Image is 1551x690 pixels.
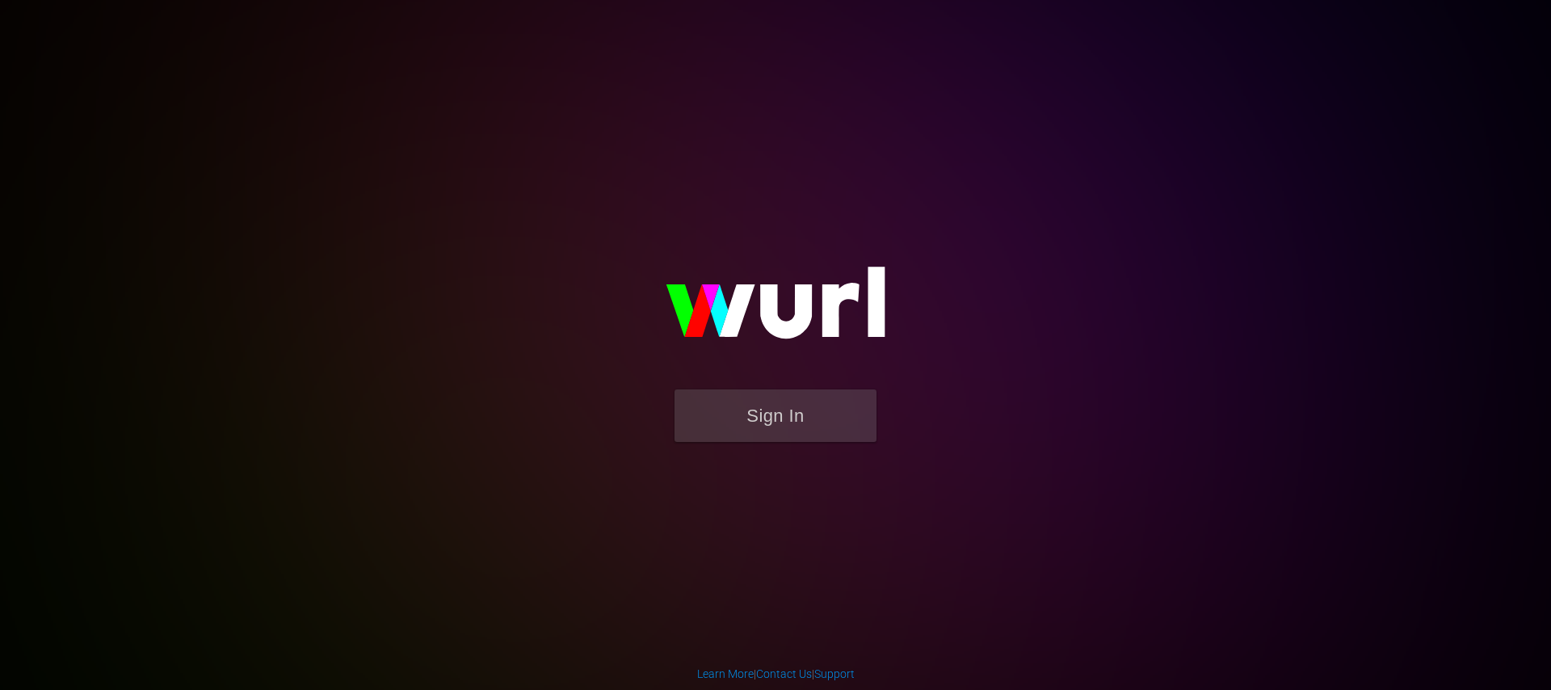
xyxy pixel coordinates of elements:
button: Sign In [675,389,876,442]
a: Support [814,667,855,680]
a: Contact Us [756,667,812,680]
div: | | [697,666,855,682]
img: wurl-logo-on-black-223613ac3d8ba8fe6dc639794a292ebdb59501304c7dfd60c99c58986ef67473.svg [614,232,937,389]
a: Learn More [697,667,754,680]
